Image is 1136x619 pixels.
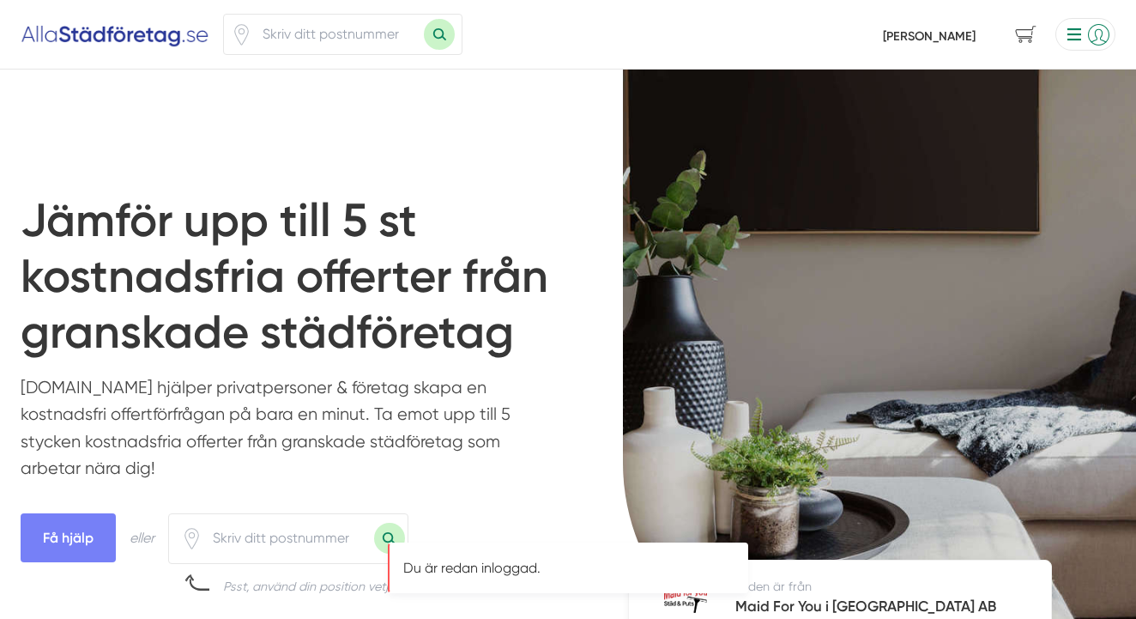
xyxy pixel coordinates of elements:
[21,193,597,373] h1: Jämför upp till 5 st kostnadsfria offerter från granskade städföretag
[424,19,455,50] button: Sök med postnummer
[21,513,116,562] span: Få hjälp
[1003,20,1048,50] span: navigation-cart
[374,523,405,554] button: Sök med postnummer
[231,24,252,46] svg: Pin / Karta
[883,28,976,44] a: [PERSON_NAME]
[231,24,252,46] span: Klicka för att använda din position.
[664,589,707,613] img: Maid For You i Sverige AB logotyp
[252,15,424,54] input: Skriv ditt postnummer
[21,374,540,491] p: [DOMAIN_NAME] hjälper privatpersoner & företag skapa en kostnadsfri offertförfrågan på bara en mi...
[181,528,202,549] span: Klicka för att använda din position.
[223,578,398,595] div: Psst, använd din position vetja!
[403,558,733,578] p: Du är redan inloggad.
[181,528,202,549] svg: Pin / Karta
[202,519,374,558] input: Skriv ditt postnummer
[130,527,154,549] div: eller
[735,580,812,593] span: Bilden är från
[21,21,209,48] img: Alla Städföretag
